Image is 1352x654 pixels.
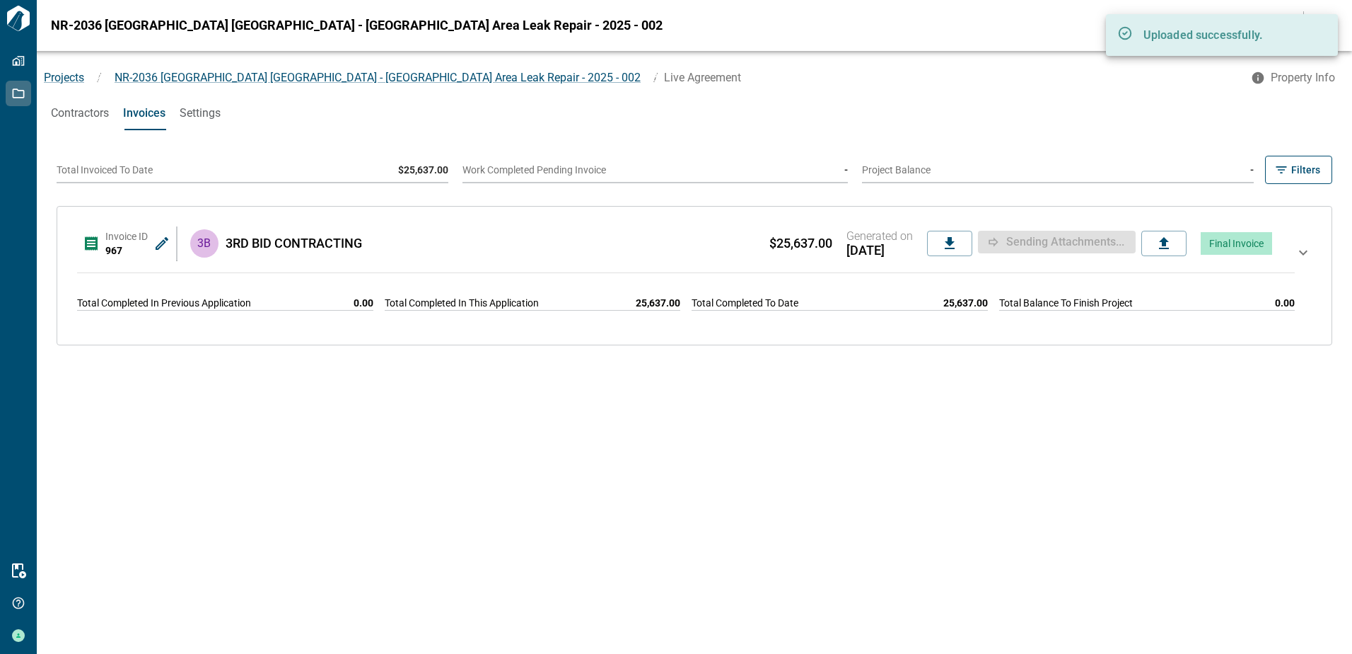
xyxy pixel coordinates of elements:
span: 967 [105,245,122,256]
span: Live Agreement [664,71,741,84]
span: $25,637.00 [398,164,448,176]
span: Total Completed In Previous Application [77,296,251,310]
span: Total Invoiced To Date [57,164,153,176]
span: Total Completed To Date [692,296,798,310]
iframe: Intercom live chat [1304,606,1338,640]
p: 3B [197,235,211,252]
span: Total Completed In This Application [385,296,539,310]
span: Filters [1291,163,1320,177]
div: base tabs [37,96,1352,130]
span: NR-2036 [GEOGRAPHIC_DATA] [GEOGRAPHIC_DATA] - [GEOGRAPHIC_DATA] Area Leak Repair - 2025 - 002 [51,18,663,33]
span: Property Info [1271,71,1335,85]
button: Filters [1265,156,1332,184]
span: Contractors [51,106,109,120]
span: Invoices [123,106,165,120]
span: [DATE] [846,243,913,258]
span: 0.00 [1275,296,1295,310]
span: 0.00 [354,296,373,310]
span: Generated on [846,229,913,243]
span: 25,637.00 [636,296,680,310]
span: NR-2036 [GEOGRAPHIC_DATA] [GEOGRAPHIC_DATA] - [GEOGRAPHIC_DATA] Area Leak Repair - 2025 - 002 [115,71,641,84]
span: - [844,164,848,176]
button: Property Info [1242,65,1346,91]
div: Invoice ID9673B3RD BID CONTRACTING $25,637.00Generated on[DATE]Sending attachments...Final Invoic... [71,218,1317,333]
span: - [1250,164,1254,176]
span: 25,637.00 [943,296,988,310]
p: Uploaded successfully. [1143,27,1313,44]
span: 3RD BID CONTRACTING [226,236,362,251]
span: Invoice ID [105,231,148,242]
span: Total Balance To Finish Project [999,296,1133,310]
a: Projects [44,71,84,84]
span: Project Balance [862,164,931,176]
span: $25,637.00 [769,236,832,251]
nav: breadcrumb [37,69,1242,86]
span: Work Completed Pending Invoice [462,164,606,176]
span: Settings [180,106,221,120]
span: Final Invoice [1209,238,1264,249]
